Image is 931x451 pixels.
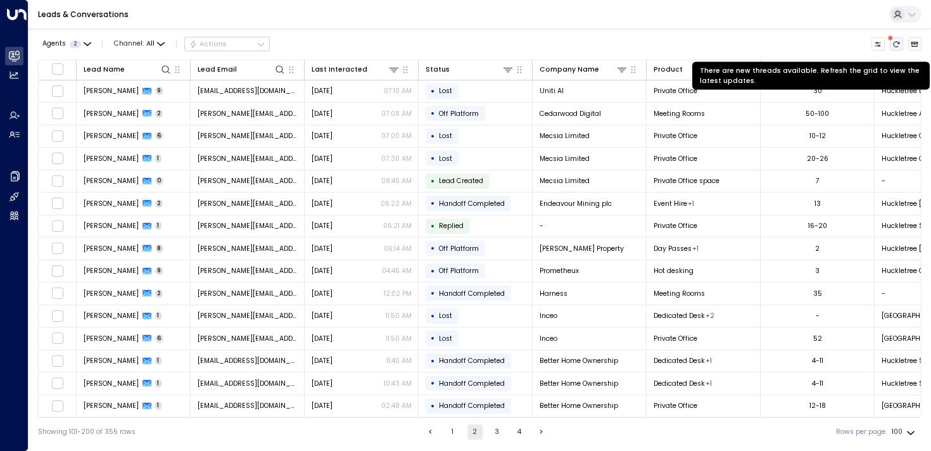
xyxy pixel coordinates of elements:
[312,244,332,253] span: Sep 02, 2025
[431,105,435,122] div: •
[439,86,452,96] span: Lost
[445,424,460,440] button: Go to page 1
[490,424,505,440] button: Go to page 3
[146,40,155,48] span: All
[51,243,63,255] span: Toggle select row
[155,87,164,95] span: 9
[198,109,298,118] span: ella.b@cedarwooddigital.co.uk
[439,334,452,343] span: Lost
[198,199,298,208] span: valerie.coppini@endeavourmining.com
[381,131,412,141] p: 07:00 AM
[155,267,164,275] span: 9
[654,244,692,253] span: Day Passes
[706,356,712,365] div: Private Office
[439,289,505,298] span: Handoff Completed
[84,154,139,163] span: Hayley Perry
[654,154,697,163] span: Private Office
[540,266,579,276] span: Prometheux
[654,63,742,75] div: Product
[155,155,162,163] span: 1
[384,86,412,96] p: 07:10 AM
[431,263,435,279] div: •
[312,401,332,410] span: Aug 27, 2025
[814,199,821,208] div: 13
[540,379,618,388] span: Better Home Ownership
[84,311,139,321] span: Bob Toor
[51,63,63,75] span: Toggle select all
[386,356,412,365] p: 11:40 AM
[540,63,628,75] div: Company Name
[816,311,820,321] div: -
[312,379,332,388] span: Sep 01, 2025
[439,221,464,231] span: Replied
[692,62,930,90] div: There are new threads available. Refresh the grid to view the latest updates.
[540,131,590,141] span: Mecsia Limited
[51,400,63,412] span: Toggle select row
[439,244,479,253] span: Off Platform
[439,154,452,163] span: Lost
[155,110,163,118] span: 2
[84,86,139,96] span: Anika Coutinho
[312,109,332,118] span: Sep 02, 2025
[51,265,63,277] span: Toggle select row
[431,353,435,369] div: •
[155,289,163,298] span: 2
[808,221,827,231] div: 16-20
[155,245,164,253] span: 8
[706,311,714,321] div: Hot desking,Private Office
[654,334,697,343] span: Private Office
[51,333,63,345] span: Toggle select row
[540,334,557,343] span: Inceo
[892,424,918,440] div: 100
[51,130,63,142] span: Toggle select row
[890,37,904,51] span: There are new threads available. Refresh the grid to view the latest updates.
[38,9,129,20] a: Leads & Conversations
[815,266,820,276] div: 3
[110,37,168,51] button: Channel:All
[155,357,162,365] span: 1
[51,220,63,232] span: Toggle select row
[540,86,564,96] span: Uniti AI
[439,379,505,388] span: Handoff Completed
[381,199,412,208] p: 06:22 AM
[51,175,63,187] span: Toggle select row
[382,266,412,276] p: 04:46 AM
[198,64,237,75] div: Lead Email
[807,154,828,163] div: 20-26
[312,311,332,321] span: Sep 01, 2025
[38,37,94,51] button: Agents2
[51,198,63,210] span: Toggle select row
[312,356,332,365] span: Sep 01, 2025
[84,64,125,75] div: Lead Name
[51,85,63,97] span: Toggle select row
[384,244,412,253] p: 06:14 AM
[813,334,822,343] div: 52
[155,402,162,410] span: 1
[84,131,139,141] span: Hayley Perry
[540,289,567,298] span: Harness
[654,311,705,321] span: Dedicated Desk
[871,37,885,51] button: Customize
[431,173,435,189] div: •
[381,176,412,186] p: 08:46 AM
[84,266,139,276] span: Violeta Perea Rubio
[882,86,928,96] span: Huckletree D2
[51,310,63,322] span: Toggle select row
[431,218,435,234] div: •
[439,401,505,410] span: Handoff Completed
[312,63,400,75] div: Last Interacted
[706,379,712,388] div: Private Office
[540,244,624,253] span: Salter Property
[439,176,483,186] span: Lead Created
[198,266,298,276] span: violeta@prometheux.co.uk
[431,128,435,144] div: •
[431,240,435,257] div: •
[84,401,139,410] span: Isabelle Kabban
[654,356,705,365] span: Dedicated Desk
[439,311,452,321] span: Lost
[467,424,483,440] button: page 2
[38,427,136,437] div: Showing 101-200 of 355 rows
[654,109,705,118] span: Meeting Rooms
[84,63,172,75] div: Lead Name
[155,177,164,185] span: 0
